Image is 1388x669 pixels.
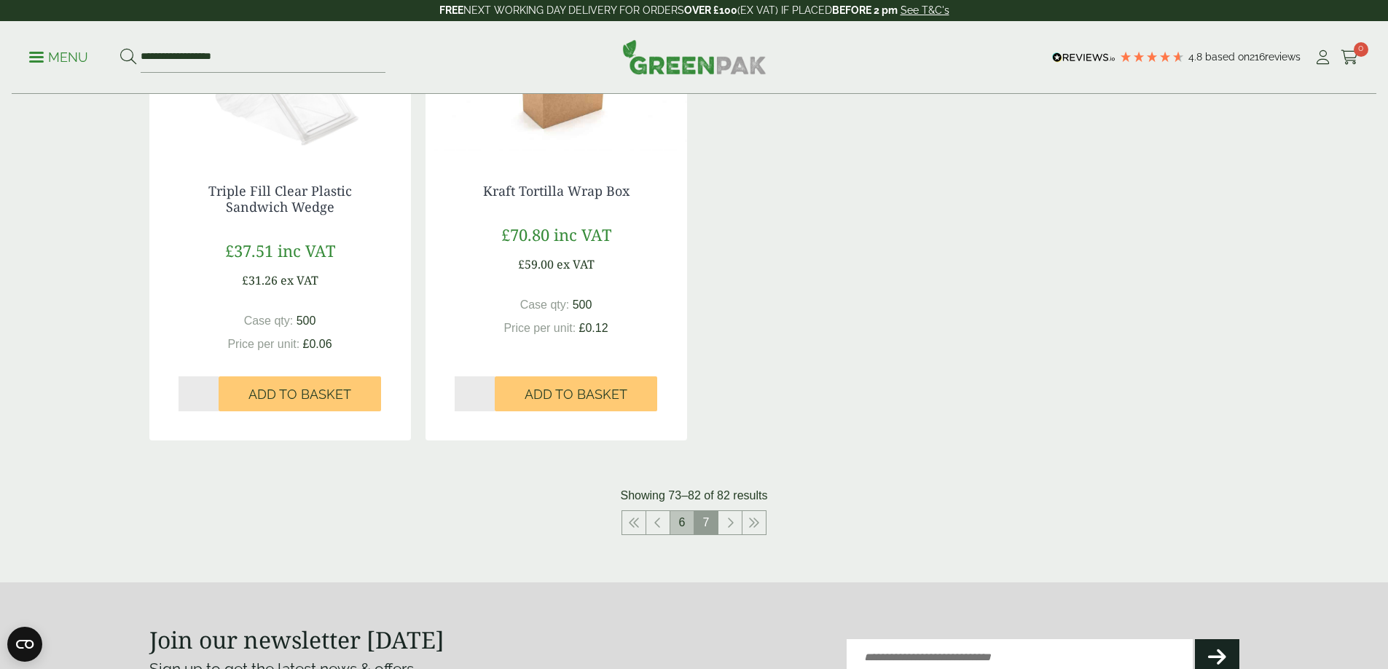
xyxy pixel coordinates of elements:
a: Triple Fill Clear Plastic Sandwich Wedge [208,182,352,215]
a: See T&C's [901,4,949,16]
p: Showing 73–82 of 82 results [621,487,768,504]
span: £0.12 [579,322,608,334]
strong: Join our newsletter [DATE] [149,624,444,655]
strong: FREE [439,4,463,16]
button: Add to Basket [495,376,657,411]
span: 500 [297,314,316,327]
i: Cart [1341,50,1359,65]
p: Menu [29,49,88,66]
span: £59.00 [518,256,554,272]
span: Add to Basket [525,387,627,403]
span: Case qty: [520,298,570,311]
strong: BEFORE 2 pm [832,4,898,16]
span: 216 [1250,51,1265,63]
strong: OVER £100 [684,4,737,16]
span: £37.51 [225,240,273,261]
span: 0 [1354,42,1368,57]
span: inc VAT [278,240,335,261]
span: inc VAT [554,223,611,245]
a: 6 [670,511,694,534]
button: Open CMP widget [7,627,42,662]
a: Menu [29,49,88,63]
span: Add to Basket [248,387,351,403]
img: GreenPak Supplies [622,39,766,74]
button: Add to Basket [219,376,381,411]
span: Based on [1205,51,1250,63]
span: Case qty: [244,314,294,327]
span: 4.8 [1188,51,1205,63]
span: £31.26 [242,272,278,288]
span: reviews [1265,51,1301,63]
span: 7 [694,511,718,534]
span: £70.80 [501,223,549,245]
span: Price per unit: [227,338,299,350]
div: 4.79 Stars [1119,50,1185,63]
a: 0 [1341,47,1359,68]
span: £0.06 [303,338,332,350]
span: Price per unit: [503,322,576,334]
img: REVIEWS.io [1052,52,1116,63]
a: Kraft Tortilla Wrap Box [483,182,630,199]
i: My Account [1314,50,1332,65]
span: ex VAT [557,256,595,272]
span: ex VAT [281,272,318,288]
span: 500 [573,298,592,311]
